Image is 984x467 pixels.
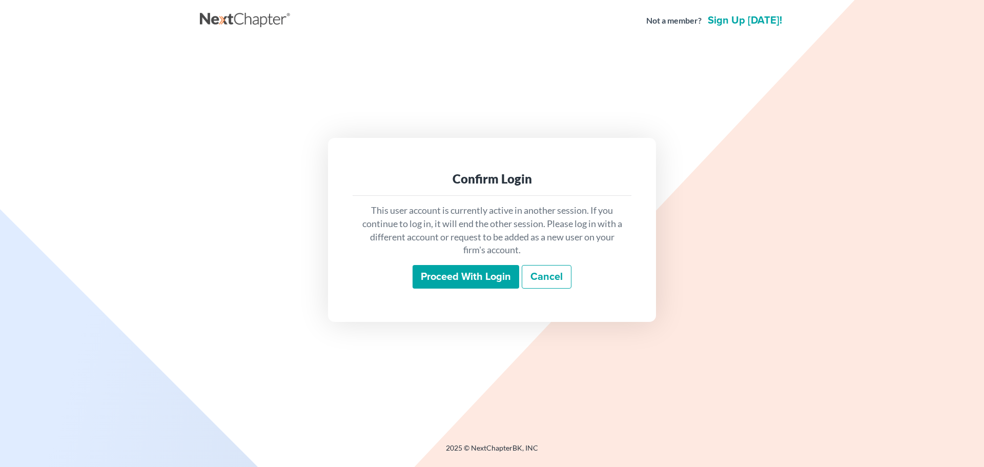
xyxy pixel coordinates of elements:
[522,265,571,289] a: Cancel
[706,15,784,26] a: Sign up [DATE]!
[361,204,623,257] p: This user account is currently active in another session. If you continue to log in, it will end ...
[361,171,623,187] div: Confirm Login
[646,15,702,27] strong: Not a member?
[200,443,784,461] div: 2025 © NextChapterBK, INC
[413,265,519,289] input: Proceed with login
